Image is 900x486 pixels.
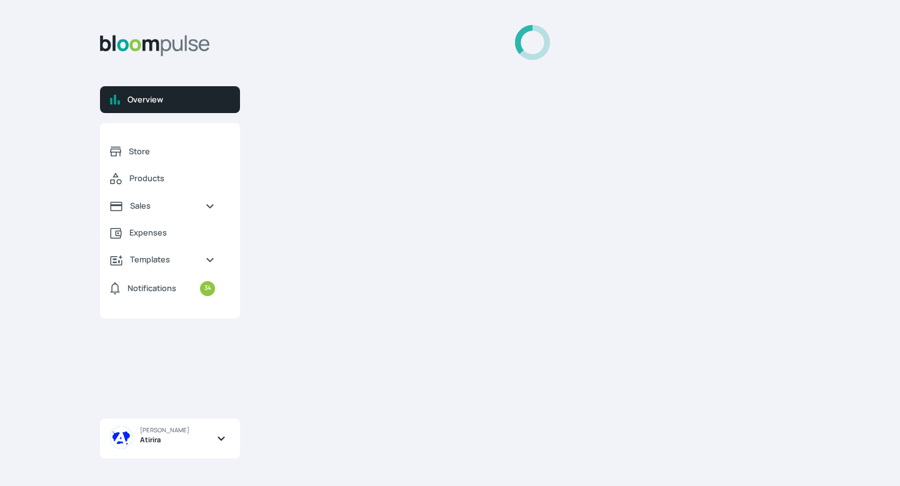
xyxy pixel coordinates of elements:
span: Store [129,146,215,157]
aside: Sidebar [100,25,240,471]
a: Templates [100,246,225,273]
a: Store [100,138,225,165]
a: Sales [100,192,225,219]
img: Bloom Logo [100,35,210,56]
a: Expenses [100,219,225,246]
span: Sales [130,200,195,212]
span: Atirira [140,435,161,445]
span: Products [129,172,215,184]
a: Notifications34 [100,274,225,304]
span: Templates [130,254,195,265]
small: 34 [200,281,215,296]
span: Notifications [127,282,176,294]
a: Products [100,165,225,192]
span: Overview [127,94,230,106]
span: [PERSON_NAME] [140,426,189,435]
a: Overview [100,86,240,113]
span: Expenses [129,227,215,239]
